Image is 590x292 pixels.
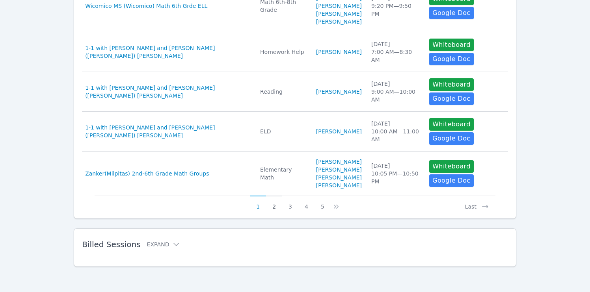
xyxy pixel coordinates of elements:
[147,240,181,248] button: Expand
[298,196,315,211] button: 4
[371,40,420,64] div: [DATE] 7:00 AM — 8:30 AM
[260,166,307,181] div: Elementary Math
[85,170,209,177] a: Zanker(Milpitas) 2nd-6th Grade Math Groups
[429,78,474,91] button: Whiteboard
[282,196,298,211] button: 3
[316,88,362,96] a: [PERSON_NAME]
[260,88,307,96] div: Reading
[316,158,362,166] a: [PERSON_NAME]
[429,160,474,173] button: Whiteboard
[85,124,251,139] a: 1-1 with [PERSON_NAME] and [PERSON_NAME] ([PERSON_NAME]) [PERSON_NAME]
[85,84,251,100] a: 1-1 with [PERSON_NAME] and [PERSON_NAME] ([PERSON_NAME]) [PERSON_NAME]
[316,2,362,10] a: [PERSON_NAME]
[429,53,473,65] a: Google Doc
[316,18,362,26] a: [PERSON_NAME]
[429,118,474,131] button: Whiteboard
[371,120,420,143] div: [DATE] 10:00 AM — 11:00 AM
[260,128,307,135] div: ELD
[316,48,362,56] a: [PERSON_NAME]
[316,10,362,18] a: [PERSON_NAME]
[429,39,474,51] button: Whiteboard
[316,166,362,174] a: [PERSON_NAME]
[82,240,140,249] span: Billed Sessions
[82,72,508,112] tr: 1-1 with [PERSON_NAME] and [PERSON_NAME] ([PERSON_NAME]) [PERSON_NAME]Reading[PERSON_NAME][DATE]9...
[429,132,473,145] a: Google Doc
[316,174,362,181] a: [PERSON_NAME]
[85,2,207,10] a: Wicomico MS (Wicomico) Math 6th Grde ELL
[266,196,282,211] button: 2
[459,196,495,211] button: Last
[82,152,508,196] tr: Zanker(Milpitas) 2nd-6th Grade Math GroupsElementary Math[PERSON_NAME][PERSON_NAME][PERSON_NAME][...
[82,32,508,72] tr: 1-1 with [PERSON_NAME] and [PERSON_NAME] ([PERSON_NAME]) [PERSON_NAME]Homework Help[PERSON_NAME][...
[371,162,420,185] div: [DATE] 10:05 PM — 10:50 PM
[85,44,251,60] a: 1-1 with [PERSON_NAME] and [PERSON_NAME] ([PERSON_NAME]) [PERSON_NAME]
[429,92,473,105] a: Google Doc
[250,196,266,211] button: 1
[315,196,331,211] button: 5
[316,181,362,189] a: [PERSON_NAME]
[429,174,473,187] a: Google Doc
[316,128,362,135] a: [PERSON_NAME]
[429,7,473,19] a: Google Doc
[371,80,420,103] div: [DATE] 9:00 AM — 10:00 AM
[260,48,307,56] div: Homework Help
[82,112,508,152] tr: 1-1 with [PERSON_NAME] and [PERSON_NAME] ([PERSON_NAME]) [PERSON_NAME]ELD[PERSON_NAME][DATE]10:00...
